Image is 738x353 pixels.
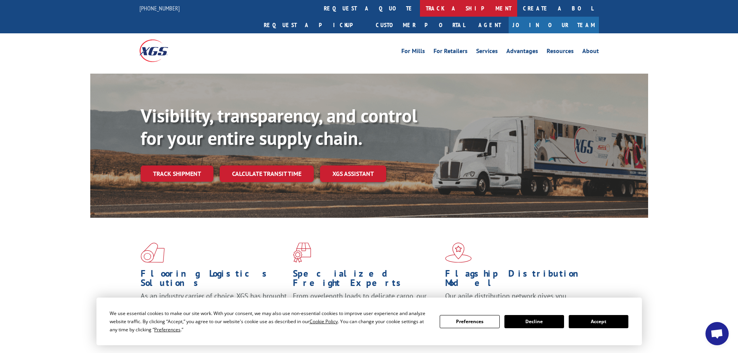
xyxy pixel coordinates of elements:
[509,17,599,33] a: Join Our Team
[569,315,628,328] button: Accept
[440,315,499,328] button: Preferences
[220,165,314,182] a: Calculate transit time
[506,48,538,57] a: Advantages
[141,291,287,319] span: As an industry carrier of choice, XGS has brought innovation and dedication to flooring logistics...
[154,326,181,333] span: Preferences
[96,298,642,345] div: Cookie Consent Prompt
[258,17,370,33] a: Request a pickup
[293,243,311,263] img: xgs-icon-focused-on-flooring-red
[293,291,439,326] p: From overlength loads to delicate cargo, our experienced staff knows the best way to move your fr...
[445,269,592,291] h1: Flagship Distribution Model
[110,309,430,334] div: We use essential cookies to make our site work. With your consent, we may also use non-essential ...
[370,17,471,33] a: Customer Portal
[141,165,213,182] a: Track shipment
[504,315,564,328] button: Decline
[705,322,729,345] div: Open chat
[445,243,472,263] img: xgs-icon-flagship-distribution-model-red
[471,17,509,33] a: Agent
[139,4,180,12] a: [PHONE_NUMBER]
[293,269,439,291] h1: Specialized Freight Experts
[310,318,338,325] span: Cookie Policy
[582,48,599,57] a: About
[141,243,165,263] img: xgs-icon-total-supply-chain-intelligence-red
[445,291,588,310] span: Our agile distribution network gives you nationwide inventory management on demand.
[476,48,498,57] a: Services
[141,103,417,150] b: Visibility, transparency, and control for your entire supply chain.
[320,165,386,182] a: XGS ASSISTANT
[401,48,425,57] a: For Mills
[434,48,468,57] a: For Retailers
[547,48,574,57] a: Resources
[141,269,287,291] h1: Flooring Logistics Solutions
